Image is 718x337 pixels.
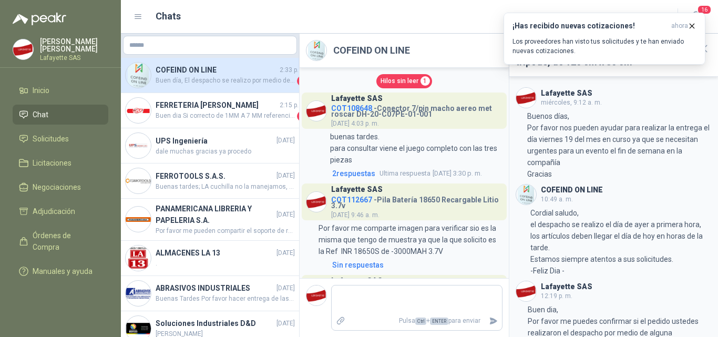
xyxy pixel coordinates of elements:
h4: FERRETERIA [PERSON_NAME] [156,99,278,111]
p: Cordial saludo, el despacho se realizo el día de ayer a primera hora, los artículos deben llegar ... [530,207,712,277]
a: Inicio [13,80,108,100]
span: 1 [420,76,430,86]
span: 1 [297,111,307,121]
span: Hilos sin leer [381,76,418,86]
h3: COFEIND ON LINE [541,187,603,193]
label: Adjuntar archivos [332,312,350,330]
a: Adjudicación [13,201,108,221]
a: Sin respuestas [330,259,502,271]
button: 16 [686,7,705,26]
img: Company Logo [126,246,151,271]
a: Manuales y ayuda [13,261,108,281]
span: COT112667 [331,196,372,204]
p: Buenos días, Por favor nos pueden ayudar para realizar la entrega el día viernes 19 del mes en cu... [527,110,712,180]
h4: - Conector 7/pin macho aereo met roscar DH-20-C07PE-01-001 [331,101,502,117]
h3: Lafayette SAS [331,278,383,284]
h4: PANAMERICANA LIBRERIA Y PAPELERIA S.A. [156,203,274,226]
a: Órdenes de Compra [13,226,108,257]
span: [DATE] 3:30 p. m. [379,168,482,179]
h1: Chats [156,9,181,24]
button: Enviar [485,312,502,330]
a: Negociaciones [13,177,108,197]
span: Chat [33,109,48,120]
h3: Lafayette SAS [331,96,383,101]
img: Company Logo [126,281,151,306]
img: Company Logo [516,281,536,301]
h4: UPS Ingeniería [156,135,274,147]
span: Buenas tardes; LA cuchilla no la manejamos, solo el producto completo. [156,182,295,192]
h2: COFEIND ON LINE [333,43,410,58]
p: buenas tardes. para consultar viene el juego completo con las tres piezas [330,131,502,166]
span: Buenas Tardes Por favor hacer entrega de las 9 unidades [156,294,295,304]
a: 2respuestasUltima respuesta[DATE] 3:30 p. m. [330,168,502,179]
a: Company LogoFERRETERIA [PERSON_NAME]2:15 p. m.Buen dia Si correcto de 1MM A 7 MM referencia 186-1... [121,93,299,128]
span: [DATE] [276,171,295,181]
span: dale muchas gracias ya procedo [156,147,295,157]
span: . [156,259,295,269]
img: Company Logo [126,63,151,88]
span: 16 [697,5,712,15]
p: Lafayette SAS [40,55,108,61]
a: Solicitudes [13,129,108,149]
a: Hilos sin leer1 [376,74,432,88]
span: [DATE] 9:46 a. m. [331,211,379,219]
span: 2 respuesta s [332,168,375,179]
span: 12:19 p. m. [541,292,572,300]
a: Licitaciones [13,153,108,173]
h3: Lafayette SAS [541,90,592,96]
span: COT108648 [331,104,372,113]
h3: Lafayette SAS [541,284,592,290]
p: Por favor me comparte imagen para verificar sio es la misma que tengo de muestra ya que la que so... [319,222,502,257]
span: Buen dia Si correcto de 1MM A 7 MM referencia 186-105 De Mitutoyo [156,111,295,121]
h3: ¡Has recibido nuevas cotizaciones! [512,22,667,30]
p: Pulsa + para enviar [350,312,485,330]
a: Company LogoCOFEIND ON LINE2:33 p. m.Buen día, El despacho se realizo por medio de transportista ... [121,58,299,93]
h4: - Pila Batería 18650 Recargable Litio 3.7v [331,193,502,209]
a: Chat [13,105,108,125]
h3: Lafayette SAS [331,187,383,192]
span: [DATE] [276,248,295,258]
span: Órdenes de Compra [33,230,98,253]
img: Logo peakr [13,13,66,25]
h4: FERROTOOLS S.A.S. [156,170,274,182]
span: Ctrl [415,318,426,325]
img: Company Logo [516,88,536,108]
a: Company LogoALMACENES LA 13[DATE]. [121,241,299,276]
span: Manuales y ayuda [33,265,93,277]
div: Sin respuestas [332,259,384,271]
span: 2:15 p. m. [280,100,307,110]
span: Ultima respuesta [379,168,430,179]
span: [DATE] 4:03 p. m. [331,120,379,127]
span: Adjudicación [33,206,75,217]
span: Inicio [33,85,49,96]
p: Los proveedores han visto tus solicitudes y te han enviado nuevas cotizaciones. [512,37,696,56]
span: [DATE] [276,319,295,329]
h4: Soluciones Industriales D&D [156,318,274,329]
h4: COFEIND ON LINE [156,64,278,76]
span: [DATE] [276,136,295,146]
span: Negociaciones [33,181,81,193]
span: 2:33 p. m. [280,65,307,75]
span: ahora [671,22,688,30]
a: Company LogoFERROTOOLS S.A.S.[DATE]Buenas tardes; LA cuchilla no la manejamos, solo el producto c... [121,164,299,199]
span: Buen día, El despacho se realizo por medio de transportista privado. No genera Guía de rastreo so... [156,76,295,86]
img: Company Logo [306,192,326,212]
img: Company Logo [126,98,151,123]
img: Company Logo [126,133,151,158]
a: Company LogoPANAMERICANA LIBRERIA Y PAPELERIA S.A.[DATE]Por favor me pueden compartir el soporte ... [121,199,299,241]
img: Company Logo [126,168,151,193]
h4: ALMACENES LA 13 [156,247,274,259]
span: 10:49 a. m. [541,196,573,203]
span: ENTER [430,318,448,325]
span: [DATE] [276,283,295,293]
img: Company Logo [306,40,326,60]
a: Company LogoUPS Ingeniería[DATE]dale muchas gracias ya procedo [121,128,299,164]
span: Solicitudes [33,133,69,145]
img: Company Logo [126,207,151,232]
span: [DATE] [276,210,295,220]
span: Licitaciones [33,157,71,169]
a: Company LogoABRASIVOS INDUSTRIALES[DATE]Buenas Tardes Por favor hacer entrega de las 9 unidades [121,276,299,311]
button: ¡Has recibido nuevas cotizaciones!ahora Los proveedores han visto tus solicitudes y te han enviad... [504,13,705,65]
img: Company Logo [306,285,326,305]
h4: ABRASIVOS INDUSTRIALES [156,282,274,294]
